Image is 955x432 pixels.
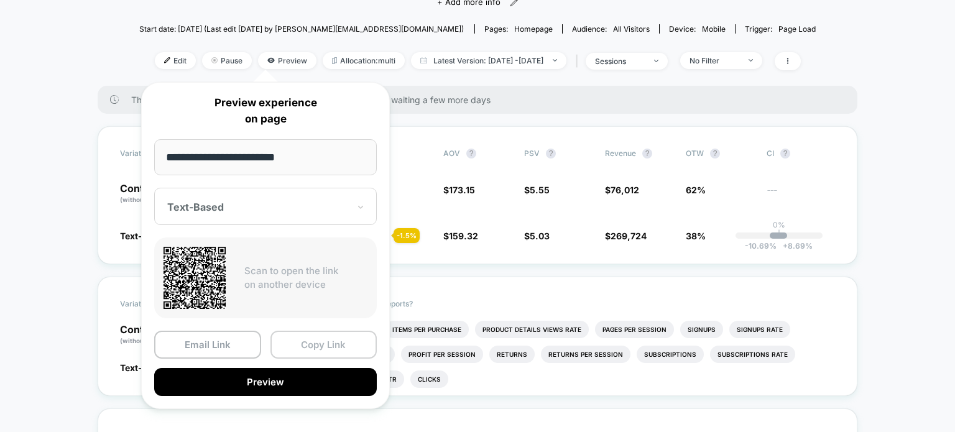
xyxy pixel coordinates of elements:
p: Control [120,324,198,346]
span: $ [605,231,647,241]
span: + [783,241,788,250]
span: All Visitors [613,24,650,34]
span: Text-Based [120,231,168,241]
span: AOV [443,149,460,158]
img: end [654,60,658,62]
div: Audience: [572,24,650,34]
span: 159.32 [449,231,478,241]
span: 5.03 [530,231,550,241]
span: 269,724 [611,231,647,241]
div: No Filter [690,56,739,65]
li: Signups [680,321,723,338]
li: Signups Rate [729,321,790,338]
span: Pause [202,52,252,69]
span: Allocation: multi [323,52,405,69]
span: Text-Based [120,362,168,373]
span: There are still no statistically significant results. We recommend waiting a few more days [131,94,833,105]
button: ? [642,149,652,159]
li: Pages Per Session [595,321,674,338]
span: mobile [702,24,726,34]
span: 38% [686,231,706,241]
span: Variation [120,299,188,309]
li: Subscriptions Rate [710,346,795,363]
button: ? [466,149,476,159]
li: Returns [489,346,535,363]
li: Product Details Views Rate [475,321,589,338]
div: - 1.5 % [394,228,420,243]
span: Revenue [605,149,636,158]
img: rebalance [332,57,337,64]
img: end [211,57,218,63]
span: Device: [659,24,735,34]
span: $ [605,185,639,195]
div: Trigger: [745,24,816,34]
p: 0% [773,220,785,229]
span: PSV [524,149,540,158]
span: | [573,52,586,70]
li: Clicks [410,370,448,388]
span: 62% [686,185,706,195]
p: | [778,229,780,239]
img: calendar [420,57,427,63]
li: Profit Per Session [401,346,483,363]
button: Preview [154,368,377,396]
span: OTW [686,149,754,159]
span: Edit [155,52,196,69]
span: Preview [258,52,316,69]
span: homepage [514,24,553,34]
p: Would like to see more reports? [302,299,836,308]
span: $ [524,231,550,241]
span: Latest Version: [DATE] - [DATE] [411,52,566,69]
button: Copy Link [270,331,377,359]
span: $ [443,231,478,241]
div: sessions [595,57,645,66]
span: --- [767,186,835,205]
span: Page Load [778,24,816,34]
span: $ [443,185,475,195]
p: Scan to open the link on another device [244,264,367,292]
p: Control [120,183,188,205]
span: -10.69 % [745,241,777,250]
span: $ [524,185,550,195]
span: 76,012 [611,185,639,195]
span: (without changes) [120,196,176,203]
div: Pages: [484,24,553,34]
p: Preview experience on page [154,95,377,127]
li: Subscriptions [637,346,704,363]
span: 5.55 [530,185,550,195]
button: ? [780,149,790,159]
button: ? [546,149,556,159]
li: Returns Per Session [541,346,630,363]
img: edit [164,57,170,63]
img: end [553,59,557,62]
button: ? [710,149,720,159]
span: (without changes) [120,337,176,344]
span: CI [767,149,835,159]
li: Items Per Purchase [385,321,469,338]
span: 173.15 [449,185,475,195]
span: Start date: [DATE] (Last edit [DATE] by [PERSON_NAME][EMAIL_ADDRESS][DOMAIN_NAME]) [139,24,464,34]
span: 8.69 % [777,241,813,250]
img: end [749,59,753,62]
span: Variation [120,149,188,159]
button: Email Link [154,331,261,359]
